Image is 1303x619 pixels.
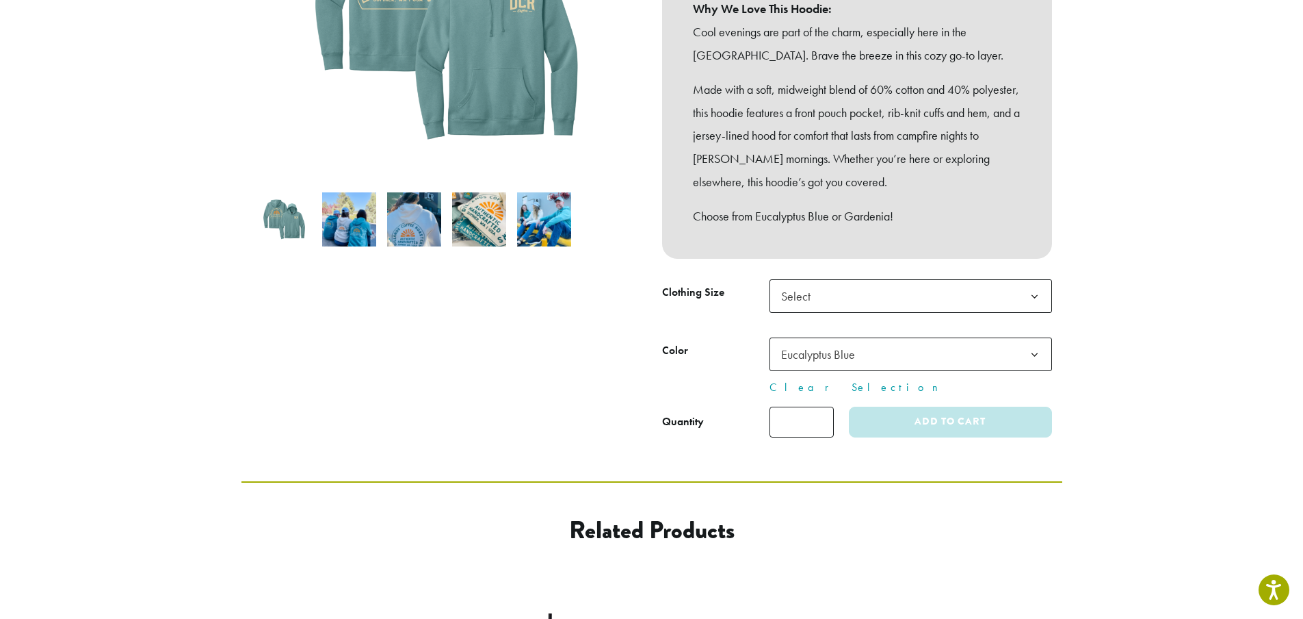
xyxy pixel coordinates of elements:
[322,192,376,247] img: Golden Hour Hoodies - Image 2
[781,346,855,362] span: Eucalyptus Blue
[693,21,1021,67] p: Cool evenings are part of the charm, especially here in the [GEOGRAPHIC_DATA]. Brave the breeze i...
[662,341,769,361] label: Color
[257,192,311,247] img: Golden Hour Hoodies
[776,341,869,368] span: Eucalyptus Blue
[769,279,1052,313] span: Select
[662,414,704,430] div: Quantity
[769,379,1052,396] a: Clear Selection
[776,283,824,309] span: Select
[352,516,952,545] h2: Related products
[387,192,441,247] img: Golden Hour Hoodies - Image 3
[662,283,769,303] label: Clothing Size
[769,407,834,438] input: Product quantity
[452,192,506,247] img: Golden Hour Hoodies - Image 4
[693,205,1021,228] p: Choose from Eucalyptus Blue or Gardenia!
[769,338,1052,371] span: Eucalyptus Blue
[849,407,1051,438] button: Add to cart
[693,78,1021,194] p: Made with a soft, midweight blend of 60% cotton and 40% polyester, this hoodie features a front p...
[517,192,571,247] img: Golden Hour Hoodies - Image 5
